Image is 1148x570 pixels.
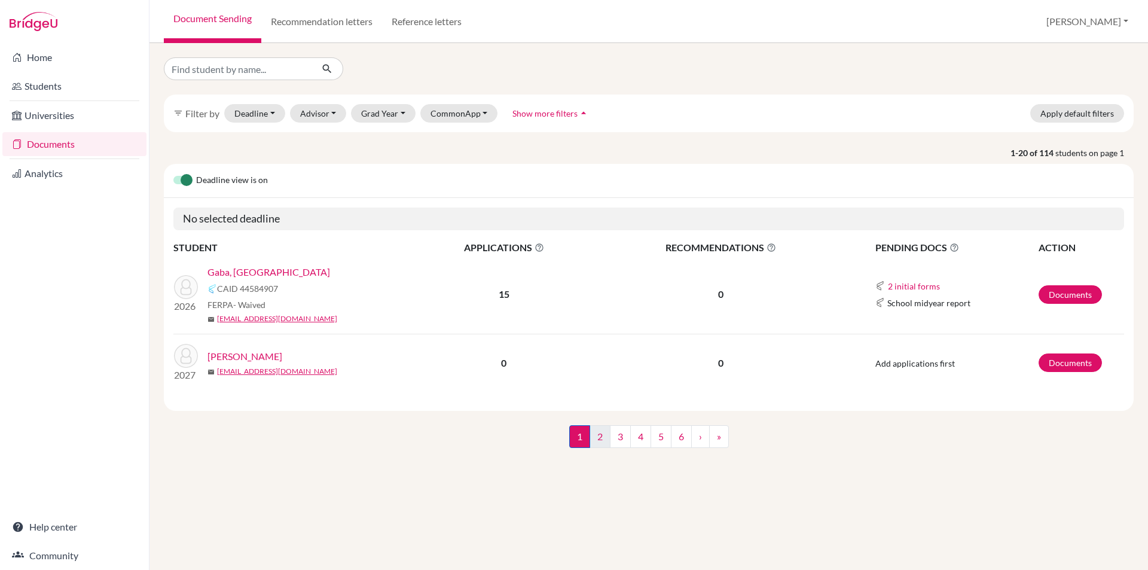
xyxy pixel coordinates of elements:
[290,104,347,123] button: Advisor
[2,161,146,185] a: Analytics
[185,108,219,119] span: Filter by
[590,425,610,448] a: 2
[207,368,215,376] span: mail
[499,288,509,300] b: 15
[1055,147,1134,159] span: students on page 1
[630,425,651,448] a: 4
[207,316,215,323] span: mail
[173,240,413,255] th: STUDENT
[512,108,578,118] span: Show more filters
[887,297,970,309] span: School midyear report
[207,284,217,294] img: Common App logo
[1010,147,1055,159] strong: 1-20 of 114
[1039,353,1102,372] a: Documents
[691,425,710,448] a: ›
[207,265,330,279] a: Gaba, [GEOGRAPHIC_DATA]
[651,425,671,448] a: 5
[217,366,337,377] a: [EMAIL_ADDRESS][DOMAIN_NAME]
[2,74,146,98] a: Students
[502,104,600,123] button: Show more filtersarrow_drop_up
[164,57,312,80] input: Find student by name...
[196,173,268,188] span: Deadline view is on
[671,425,692,448] a: 6
[2,45,146,69] a: Home
[875,298,885,307] img: Common App logo
[224,104,285,123] button: Deadline
[578,107,590,119] i: arrow_drop_up
[2,103,146,127] a: Universities
[887,279,941,293] button: 2 initial forms
[173,208,1124,230] h5: No selected deadline
[596,240,846,255] span: RECOMMENDATIONS
[217,313,337,324] a: [EMAIL_ADDRESS][DOMAIN_NAME]
[709,425,729,448] a: »
[174,275,198,299] img: Gaba, Advik
[2,515,146,539] a: Help center
[1038,240,1124,255] th: ACTION
[1041,10,1134,33] button: [PERSON_NAME]
[217,282,278,295] span: CAID 44584907
[174,344,198,368] img: Abinsay, Lance Matthew
[173,108,183,118] i: filter_list
[875,281,885,291] img: Common App logo
[875,240,1037,255] span: PENDING DOCS
[207,298,265,311] span: FERPA
[2,544,146,568] a: Community
[351,104,416,123] button: Grad Year
[610,425,631,448] a: 3
[501,357,506,368] b: 0
[596,356,846,370] p: 0
[10,12,57,31] img: Bridge-U
[569,425,729,458] nav: ...
[420,104,498,123] button: CommonApp
[174,299,198,313] p: 2026
[569,425,590,448] span: 1
[596,287,846,301] p: 0
[174,368,198,382] p: 2027
[875,358,955,368] span: Add applications first
[2,132,146,156] a: Documents
[207,349,282,364] a: [PERSON_NAME]
[413,240,595,255] span: APPLICATIONS
[233,300,265,310] span: - Waived
[1030,104,1124,123] button: Apply default filters
[1039,285,1102,304] a: Documents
